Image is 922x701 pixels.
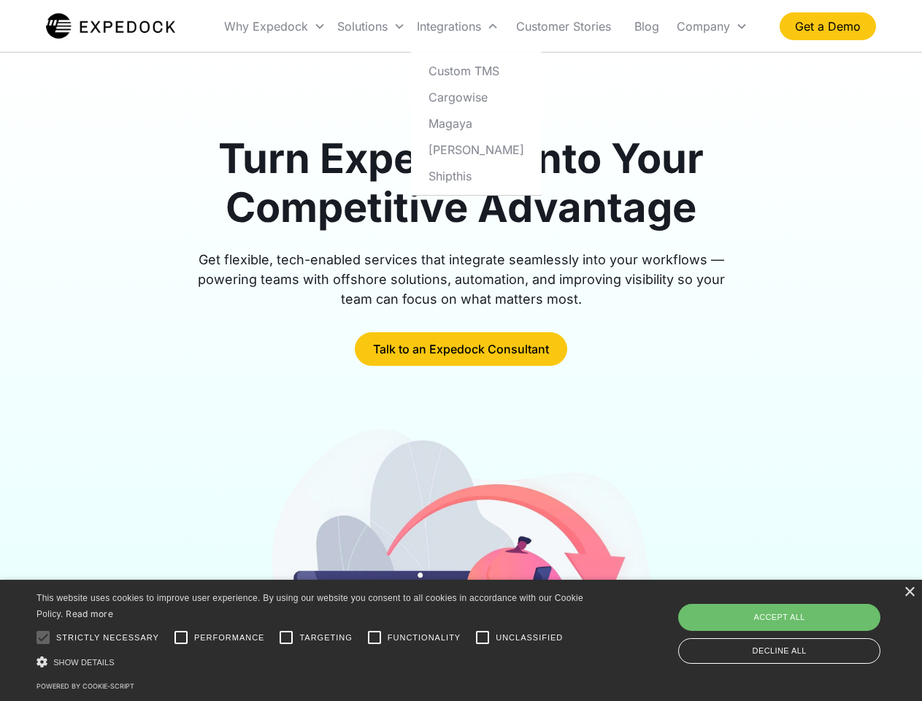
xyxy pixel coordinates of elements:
[671,1,753,51] div: Company
[337,19,388,34] div: Solutions
[194,632,265,644] span: Performance
[66,608,113,619] a: Read more
[411,52,542,196] nav: Integrations
[679,543,922,701] iframe: Chat Widget
[37,682,134,690] a: Powered by cookie-script
[388,632,461,644] span: Functionality
[299,632,352,644] span: Targeting
[46,12,175,41] img: Expedock Logo
[417,58,536,84] a: Custom TMS
[504,1,623,51] a: Customer Stories
[780,12,876,40] a: Get a Demo
[331,1,411,51] div: Solutions
[677,19,730,34] div: Company
[37,654,588,670] div: Show details
[417,137,536,163] a: [PERSON_NAME]
[56,632,159,644] span: Strictly necessary
[623,1,671,51] a: Blog
[417,163,536,189] a: Shipthis
[417,19,481,34] div: Integrations
[417,84,536,110] a: Cargowise
[53,658,115,667] span: Show details
[417,110,536,137] a: Magaya
[496,632,563,644] span: Unclassified
[46,12,175,41] a: home
[224,19,308,34] div: Why Expedock
[218,1,331,51] div: Why Expedock
[411,1,504,51] div: Integrations
[37,593,583,620] span: This website uses cookies to improve user experience. By using our website you consent to all coo...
